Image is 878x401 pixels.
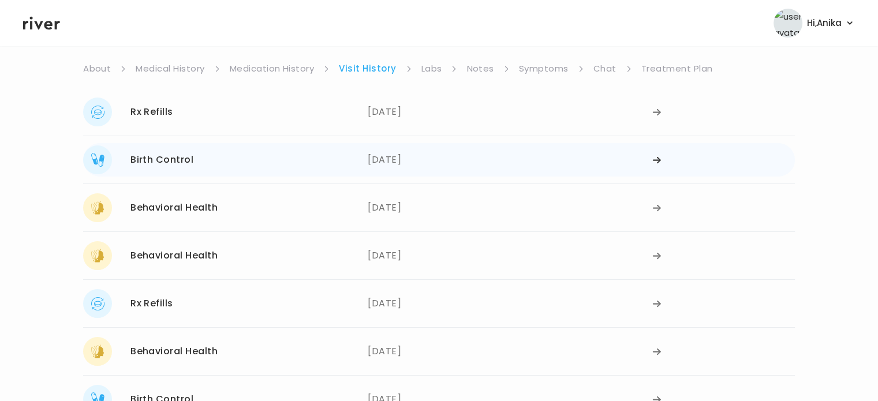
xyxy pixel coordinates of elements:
div: Rx Refills [130,104,173,120]
img: user avatar [774,9,802,38]
button: user avatarHi,Anika [774,9,855,38]
a: About [83,61,111,77]
div: Rx Refills [130,295,173,312]
a: Visit History [339,61,396,77]
div: Behavioral Health [130,343,218,359]
span: Hi, Anika [807,15,842,31]
a: Labs [421,61,442,77]
a: Symptoms [519,61,569,77]
a: Medical History [136,61,204,77]
div: [DATE] [368,145,652,174]
a: Notes [466,61,494,77]
div: [DATE] [368,98,652,126]
div: Behavioral Health [130,200,218,216]
a: Chat [593,61,617,77]
div: Birth Control [130,152,193,168]
div: Behavioral Health [130,248,218,264]
div: [DATE] [368,241,652,270]
div: [DATE] [368,337,652,366]
a: Treatment Plan [641,61,713,77]
a: Medication History [230,61,315,77]
div: [DATE] [368,193,652,222]
div: [DATE] [368,289,652,318]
